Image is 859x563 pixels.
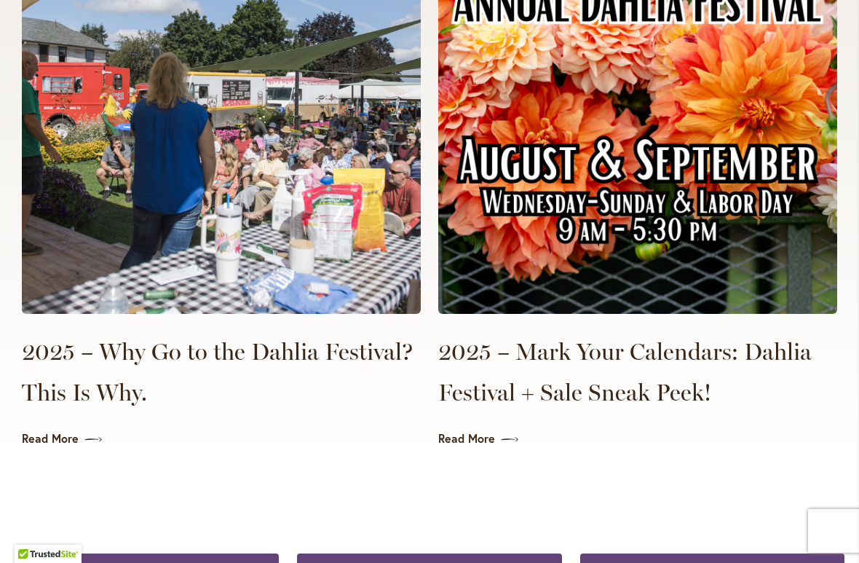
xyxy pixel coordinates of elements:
[22,331,421,413] a: 2025 – Why Go to the Dahlia Festival? This Is Why.
[438,430,837,447] a: Read More
[438,331,837,413] a: 2025 – Mark Your Calendars: Dahlia Festival + Sale Sneak Peek!
[22,430,421,447] a: Read More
